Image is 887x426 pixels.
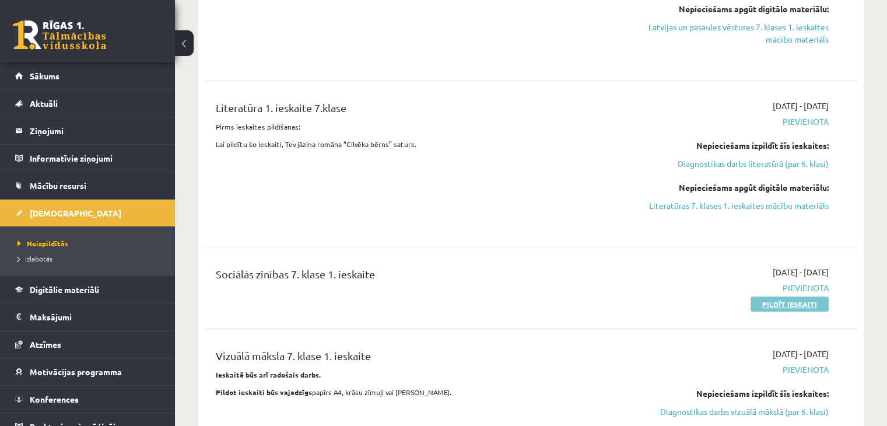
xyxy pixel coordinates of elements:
a: [DEMOGRAPHIC_DATA] [15,200,160,226]
a: Motivācijas programma [15,358,160,385]
legend: Ziņojumi [30,117,160,144]
div: Sociālās zinības 7. klase 1. ieskaite [216,266,619,288]
legend: Maksājumi [30,303,160,330]
span: [DATE] - [DATE] [773,348,829,360]
a: Digitālie materiāli [15,276,160,303]
a: Aktuāli [15,90,160,117]
legend: Informatīvie ziņojumi [30,145,160,172]
div: Nepieciešams izpildīt šīs ieskaites: [636,387,829,400]
strong: Pildot ieskaiti būs vajadzīgs [216,387,312,397]
a: Sākums [15,62,160,89]
span: Konferences [30,394,79,404]
span: Sākums [30,71,59,81]
div: Nepieciešams apgūt digitālo materiālu: [636,181,829,194]
span: Pievienota [636,282,829,294]
div: Literatūra 1. ieskaite 7.klase [216,100,619,121]
span: Izlabotās [17,254,52,263]
span: [DATE] - [DATE] [773,266,829,278]
span: Pievienota [636,116,829,128]
span: [DEMOGRAPHIC_DATA] [30,208,121,218]
a: Latvijas un pasaules vēstures 7. klases 1. ieskaites mācību materiāls [636,21,829,46]
span: Aktuāli [30,98,58,109]
span: Mācību resursi [30,180,86,191]
a: Informatīvie ziņojumi [15,145,160,172]
div: Vizuālā māksla 7. klase 1. ieskaite [216,348,619,369]
div: Nepieciešams izpildīt šīs ieskaites: [636,139,829,152]
a: Atzīmes [15,331,160,358]
span: [DATE] - [DATE] [773,100,829,112]
a: Diagnostikas darbs vizuālā mākslā (par 6. klasi) [636,406,829,418]
p: papīrs A4, krāsu zīmuļi vai [PERSON_NAME]. [216,387,619,397]
a: Neizpildītās [17,238,163,249]
a: Konferences [15,386,160,413]
a: Rīgas 1. Tālmācības vidusskola [13,20,106,50]
a: Izlabotās [17,253,163,264]
p: Pirms ieskaites pildīšanas: [216,121,619,132]
strong: Ieskaitē būs arī radošais darbs. [216,370,321,379]
span: Neizpildītās [17,239,68,248]
a: Pildīt ieskaiti [751,296,829,312]
a: Mācību resursi [15,172,160,199]
a: Literatūras 7. klases 1. ieskaites mācību materiāls [636,200,829,212]
p: Lai pildītu šo ieskaiti, Tev jāzina romāna “Cilvēka bērns” saturs. [216,139,619,149]
a: Maksājumi [15,303,160,330]
span: Motivācijas programma [30,366,122,377]
span: Digitālie materiāli [30,284,99,295]
span: Pievienota [636,364,829,376]
span: Atzīmes [30,339,61,350]
a: Diagnostikas darbs literatūrā (par 6. klasi) [636,158,829,170]
a: Ziņojumi [15,117,160,144]
div: Nepieciešams apgūt digitālo materiālu: [636,3,829,15]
